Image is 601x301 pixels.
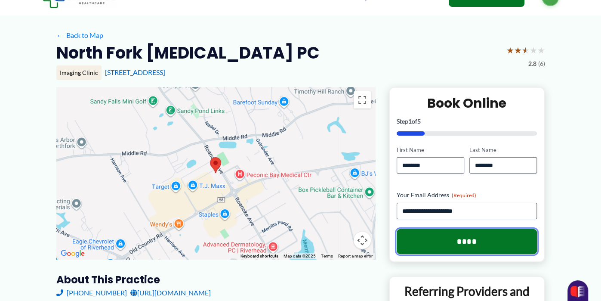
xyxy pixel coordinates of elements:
[338,254,373,258] a: Report a map error
[397,146,464,154] label: First Name
[397,191,537,199] label: Your Email Address
[417,118,421,125] span: 5
[56,65,102,80] div: Imaging Clinic
[321,254,333,258] a: Terms (opens in new tab)
[538,58,545,69] span: (6)
[240,253,278,259] button: Keyboard shortcuts
[354,91,371,109] button: Toggle fullscreen view
[354,232,371,249] button: Map camera controls
[56,31,65,39] span: ←
[522,42,530,58] span: ★
[56,273,375,286] h3: About this practice
[469,146,537,154] label: Last Name
[105,68,165,76] a: [STREET_ADDRESS]
[56,286,127,299] a: [PHONE_NUMBER]
[528,58,536,69] span: 2.8
[452,192,476,199] span: (Required)
[56,42,320,63] h2: North Fork [MEDICAL_DATA] PC
[284,254,316,258] span: Map data ©2025
[397,118,537,124] p: Step of
[397,95,537,112] h2: Book Online
[530,42,537,58] span: ★
[506,42,514,58] span: ★
[56,29,103,42] a: ←Back to Map
[130,286,211,299] a: [URL][DOMAIN_NAME]
[514,42,522,58] span: ★
[59,248,87,259] a: Open this area in Google Maps (opens a new window)
[59,248,87,259] img: Google
[408,118,412,125] span: 1
[537,42,545,58] span: ★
